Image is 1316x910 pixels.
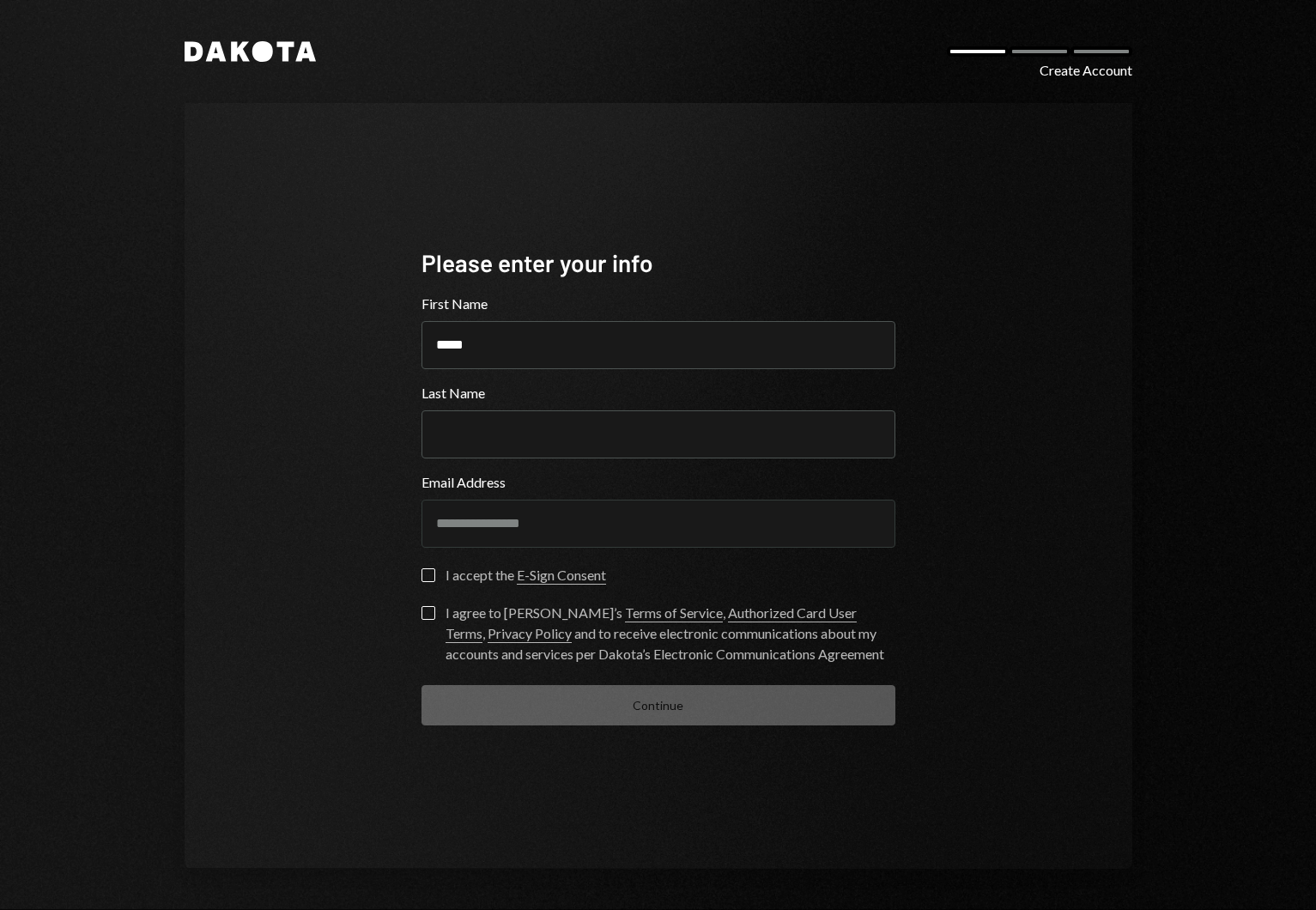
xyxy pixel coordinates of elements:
[421,246,895,280] div: Please enter your info
[421,568,435,582] button: I accept the E-Sign Consent
[446,565,606,585] div: I accept the
[421,606,435,620] button: I agree to [PERSON_NAME]’s Terms of Service, Authorized Card User Terms, Privacy Policy and to re...
[517,567,606,585] a: E-Sign Consent
[421,383,895,403] label: Last Name
[421,294,895,314] label: First Name
[421,472,895,493] label: Email Address
[625,604,723,622] a: Terms of Service
[488,625,572,643] a: Privacy Policy
[1040,60,1132,81] div: Create Account
[446,603,895,664] div: I agree to [PERSON_NAME]’s , , and to receive electronic communications about my accounts and ser...
[446,604,857,643] a: Authorized Card User Terms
